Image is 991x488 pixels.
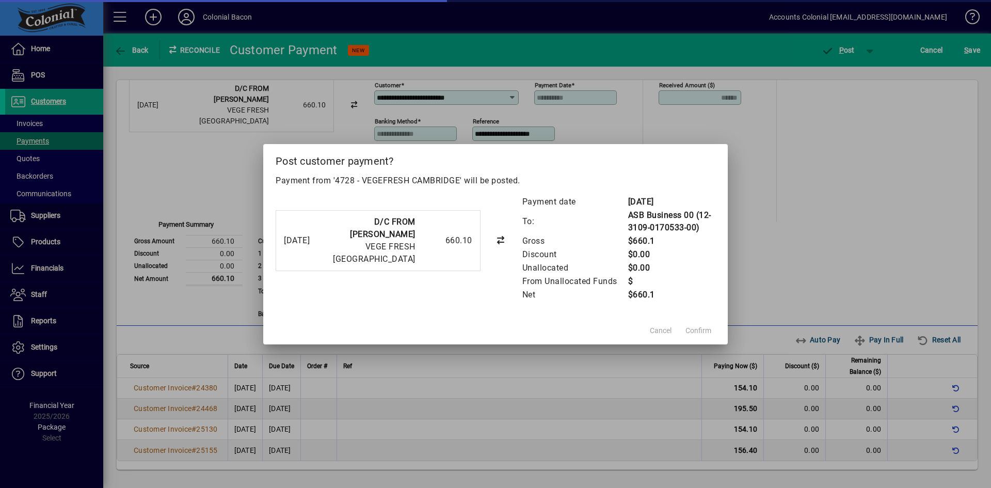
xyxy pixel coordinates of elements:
div: [DATE] [284,234,325,247]
td: Net [522,288,628,302]
td: $660.1 [628,234,716,248]
td: From Unallocated Funds [522,275,628,288]
td: Gross [522,234,628,248]
span: VEGE FRESH [GEOGRAPHIC_DATA] [333,242,415,264]
td: Payment date [522,195,628,209]
td: $660.1 [628,288,716,302]
td: $0.00 [628,248,716,261]
td: Discount [522,248,628,261]
h2: Post customer payment? [263,144,728,174]
strong: D/C FROM [PERSON_NAME] [350,217,415,239]
td: [DATE] [628,195,716,209]
td: To: [522,209,628,234]
td: ASB Business 00 (12-3109-0170533-00) [628,209,716,234]
p: Payment from '4728 - VEGEFRESH CAMBRIDGE' will be posted. [276,175,715,187]
td: $0.00 [628,261,716,275]
td: Unallocated [522,261,628,275]
td: $ [628,275,716,288]
div: 660.10 [421,234,472,247]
